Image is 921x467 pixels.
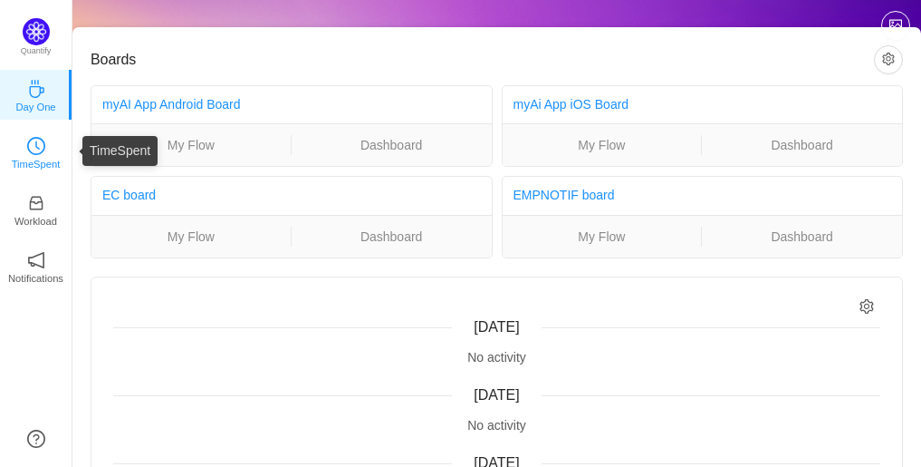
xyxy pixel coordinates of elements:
a: icon: question-circle [27,430,45,448]
a: Dashboard [702,227,902,247]
a: icon: coffeeDay One [27,85,45,103]
a: Dashboard [292,135,492,155]
i: icon: inbox [27,194,45,212]
i: icon: notification [27,251,45,269]
a: My Flow [503,227,702,247]
img: Quantify [23,18,50,45]
a: EMPNOTIF board [513,188,615,202]
i: icon: clock-circle [27,137,45,155]
a: myAi App iOS Board [513,97,629,112]
button: icon: setting [874,45,903,74]
a: My Flow [503,135,702,155]
p: Workload [14,213,57,229]
a: myAI App Android Board [102,97,241,112]
a: icon: notificationNotifications [27,257,45,275]
div: No activity [113,416,880,435]
a: icon: inboxWorkload [27,199,45,218]
a: My Flow [91,135,291,155]
a: Dashboard [702,135,902,155]
a: My Flow [91,227,291,247]
button: icon: picture [881,11,910,40]
a: icon: clock-circleTimeSpent [27,142,45,161]
i: icon: setting [859,299,875,315]
span: [DATE] [474,319,519,335]
p: Quantify [21,45,52,58]
p: Notifications [8,270,63,287]
p: Day One [15,99,55,115]
i: icon: coffee [27,80,45,98]
p: TimeSpent [12,156,61,172]
h3: Boards [91,51,874,69]
a: Dashboard [292,227,492,247]
div: No activity [113,348,880,367]
a: EC board [102,188,156,202]
span: [DATE] [474,387,519,403]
